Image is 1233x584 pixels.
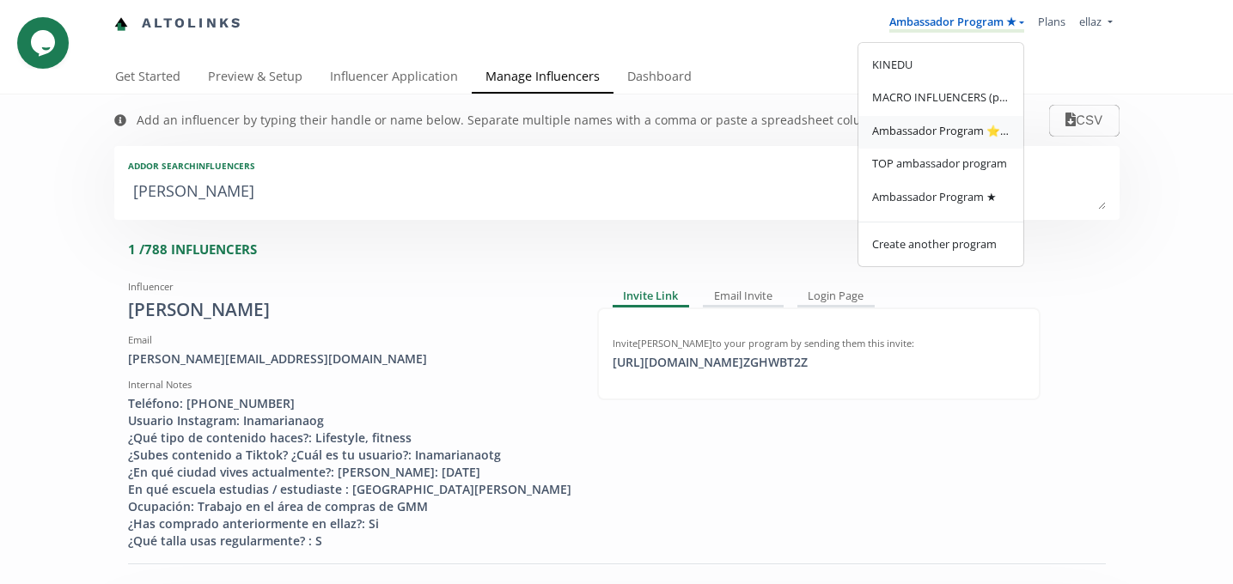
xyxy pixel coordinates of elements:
[872,89,1010,105] span: MACRO INFLUENCERS (prog ventas)
[872,189,997,204] span: Ambassador Program ★
[797,287,876,307] div: Login Page
[128,175,1106,210] textarea: [PERSON_NAME]
[613,337,1025,350] div: Invite [PERSON_NAME] to your program by sending them this invite:
[858,50,1023,83] a: KINEDU
[128,160,1106,172] div: Add or search INFLUENCERS
[17,17,72,69] iframe: chat widget
[858,182,1023,216] a: Ambassador Program ★
[128,350,571,368] div: [PERSON_NAME][EMAIL_ADDRESS][DOMAIN_NAME]
[613,61,705,95] a: Dashboard
[613,287,690,307] div: Invite Link
[472,61,613,95] a: Manage Influencers
[602,354,818,371] div: [URL][DOMAIN_NAME] ZGHWBT2Z
[114,17,128,31] img: favicon-32x32.png
[128,297,571,323] div: [PERSON_NAME]
[128,280,571,294] div: Influencer
[1038,14,1065,29] a: Plans
[137,112,883,129] div: Add an influencer by typing their handle or name below. Separate multiple names with a comma or p...
[872,155,1007,171] span: TOP ambassador program
[858,116,1023,149] a: Ambassador Program ⭐️⭐️
[872,57,913,72] span: KINEDU
[114,9,243,38] a: Altolinks
[101,61,194,95] a: Get Started
[858,229,1023,259] a: Create another program
[858,149,1023,182] a: TOP ambassador program
[128,378,571,392] div: Internal Notes
[128,333,571,347] div: Email
[194,61,316,95] a: Preview & Setup
[1079,14,1102,29] span: ellaz
[128,240,1120,259] div: 1 / 788 INFLUENCERS
[128,395,571,550] div: Teléfono: [PHONE_NUMBER] Usuario Instagram: Inamarianaog ¿Qué tipo de contenido haces?: Lifestyle...
[1049,105,1119,137] button: CSV
[1079,14,1112,33] a: ellaz
[858,42,1024,267] div: ellaz
[316,61,472,95] a: Influencer Application
[858,82,1023,116] a: MACRO INFLUENCERS (prog ventas)
[889,14,1024,33] a: Ambassador Program ★
[703,287,784,307] div: Email Invite
[872,123,1010,138] span: Ambassador Program ⭐️⭐️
